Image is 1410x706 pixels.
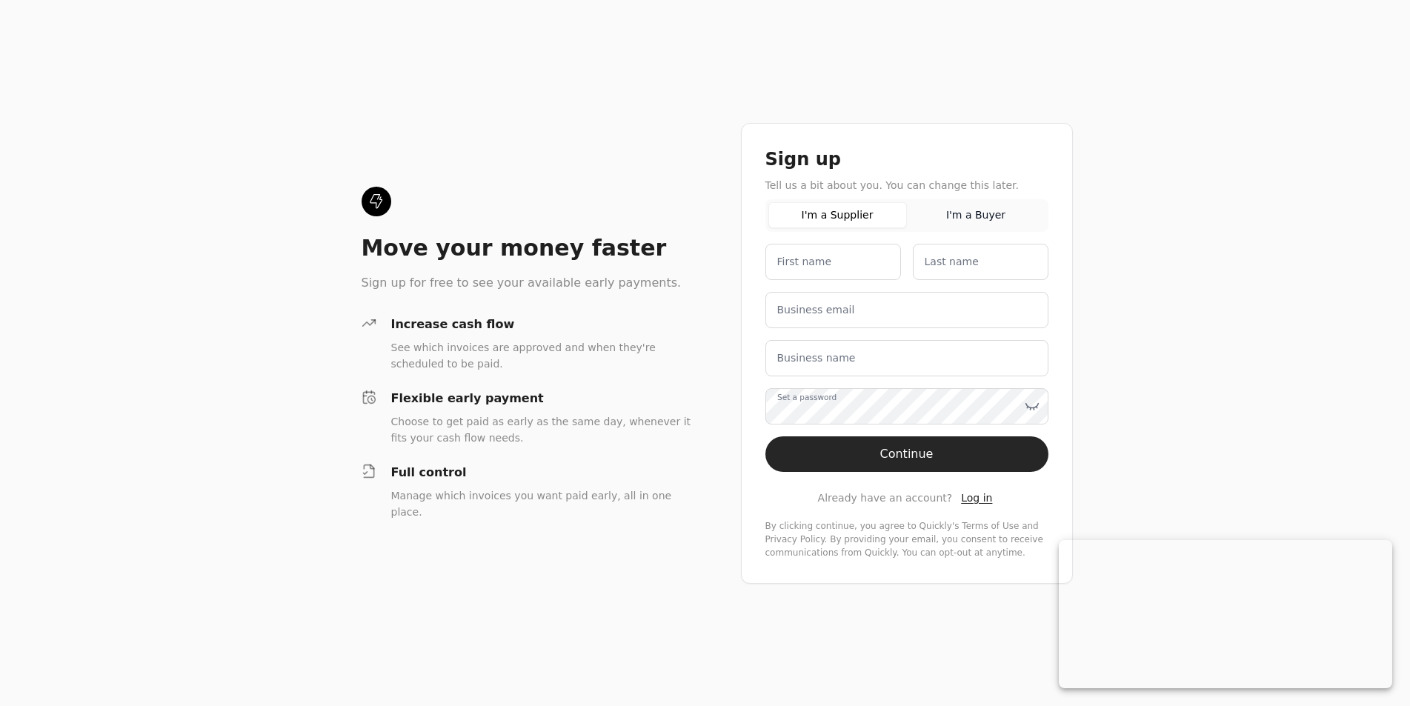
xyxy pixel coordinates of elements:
[765,147,1048,171] div: Sign up
[777,254,832,270] label: First name
[391,390,694,407] div: Flexible early payment
[391,487,694,520] div: Manage which invoices you want paid early, all in one place.
[925,254,979,270] label: Last name
[961,492,992,504] span: Log in
[768,202,907,228] button: I'm a Supplier
[391,413,694,446] div: Choose to get paid as early as the same day, whenever it fits your cash flow needs.
[391,339,694,372] div: See which invoices are approved and when they're scheduled to be paid.
[391,316,694,333] div: Increase cash flow
[962,521,1019,531] a: terms-of-service
[362,234,694,262] div: Move your money faster
[765,436,1048,472] button: Continue
[765,519,1048,559] div: By clicking continue, you agree to Quickly's and . By providing your email, you consent to receiv...
[391,464,694,482] div: Full control
[777,391,837,403] label: Set a password
[777,302,855,318] label: Business email
[958,490,995,507] button: Log in
[765,177,1048,193] div: Tell us a bit about you. You can change this later.
[961,490,992,506] a: Log in
[362,274,694,292] div: Sign up for free to see your available early payments.
[818,490,953,506] span: Already have an account?
[765,534,825,545] a: privacy-policy
[907,202,1045,228] button: I'm a Buyer
[777,350,856,366] label: Business name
